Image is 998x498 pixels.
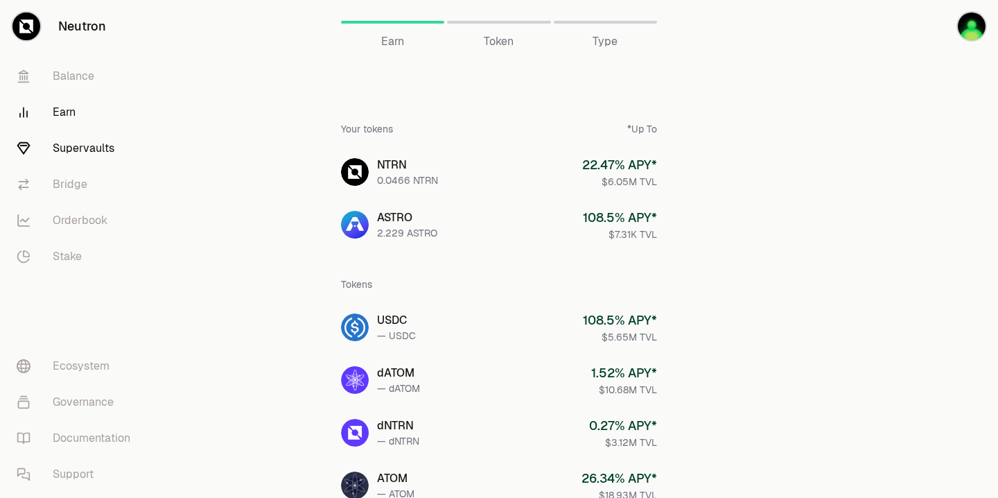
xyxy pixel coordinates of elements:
a: Ecosystem [6,348,150,384]
a: Support [6,456,150,492]
div: dNTRN [377,418,419,434]
div: — USDC [377,329,416,343]
a: Stake [6,239,150,275]
a: Earn [6,94,150,130]
div: *Up To [627,122,657,136]
img: dATOM [341,366,369,394]
img: ASTRO [341,211,369,239]
a: ASTROASTRO2.229 ASTRO108.5% APY*$7.31K TVL [330,200,668,250]
div: 22.47 % APY* [582,155,657,175]
img: dNTRN [341,419,369,447]
div: $5.65M TVL [583,330,657,344]
img: USDC [341,314,369,341]
div: ASTRO [377,209,437,226]
div: Your tokens [341,122,393,136]
a: Governance [6,384,150,420]
div: dATOM [377,365,420,381]
a: dATOMdATOM— dATOM1.52% APY*$10.68M TVL [330,355,668,405]
a: Orderbook [6,203,150,239]
a: NTRNNTRN0.0466 NTRN22.47% APY*$6.05M TVL [330,147,668,197]
span: Token [484,33,514,50]
span: Earn [381,33,404,50]
div: — dATOM [377,381,420,395]
div: $7.31K TVL [583,227,657,241]
a: USDCUSDC— USDC108.5% APY*$5.65M TVL [330,302,668,352]
div: $10.68M TVL [591,383,657,397]
div: 108.5 % APY* [583,208,657,227]
div: 108.5 % APY* [583,311,657,330]
div: NTRN [377,157,438,173]
img: ATOM 1 [958,12,986,40]
div: USDC [377,312,416,329]
div: ATOM [377,470,414,487]
a: Earn [341,6,444,39]
a: Balance [6,58,150,94]
div: $6.05M TVL [582,175,657,189]
div: 2.229 ASTRO [377,226,437,240]
div: — dNTRN [377,434,419,448]
div: 26.34 % APY* [581,469,657,488]
a: Bridge [6,166,150,203]
a: Documentation [6,420,150,456]
div: 1.52 % APY* [591,363,657,383]
div: Tokens [341,277,372,291]
div: 0.27 % APY* [589,416,657,436]
a: Supervaults [6,130,150,166]
a: dNTRNdNTRN— dNTRN0.27% APY*$3.12M TVL [330,408,668,458]
span: Type [593,33,618,50]
div: 0.0466 NTRN [377,173,438,187]
div: $3.12M TVL [589,436,657,449]
img: NTRN [341,158,369,186]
